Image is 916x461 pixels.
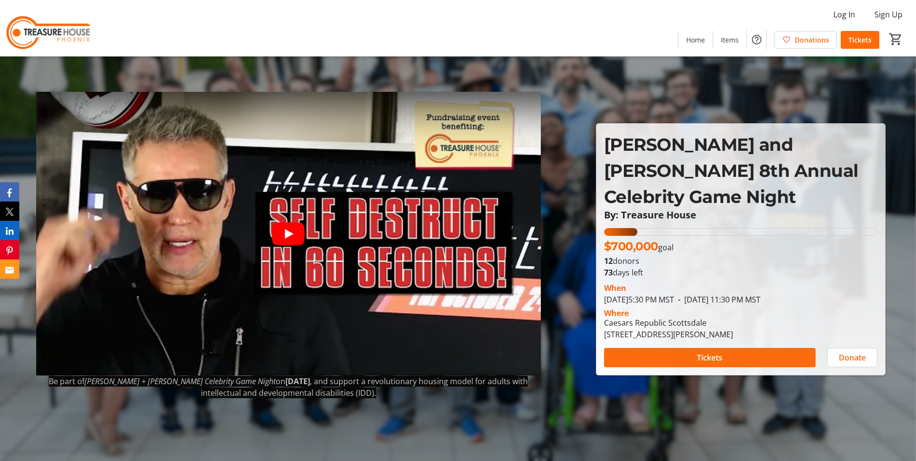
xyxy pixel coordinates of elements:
[833,9,855,20] span: Log In
[697,352,722,363] span: Tickets
[604,348,816,367] button: Tickets
[721,35,739,45] span: Items
[604,309,629,317] div: Where
[795,35,829,45] span: Donations
[867,7,910,22] button: Sign Up
[272,222,305,245] button: Play video
[826,7,863,22] button: Log In
[201,376,528,398] span: , and support a revolutionary housing model for adults with intellectual and developmental disabi...
[747,30,766,49] button: Help
[604,228,877,236] div: 12.164992857142856% of fundraising goal reached
[686,35,705,45] span: Home
[604,256,613,266] b: 12
[874,9,902,20] span: Sign Up
[604,239,658,253] span: $700,000
[674,294,761,305] span: [DATE] 11:30 PM MST
[604,210,877,220] p: By: Treasure House
[848,35,872,45] span: Tickets
[6,4,92,52] img: Treasure House's Logo
[604,255,877,267] p: donors
[604,131,877,210] p: [PERSON_NAME] and [PERSON_NAME] 8th Annual Celebrity Game Night
[775,31,837,49] a: Donations
[604,329,733,340] div: [STREET_ADDRESS][PERSON_NAME]
[827,348,877,367] button: Donate
[604,282,626,294] div: When
[839,352,866,363] span: Donate
[604,294,674,305] span: [DATE] 5:30 PM MST
[604,267,613,278] span: 73
[678,31,713,49] a: Home
[841,31,879,49] a: Tickets
[285,376,310,387] strong: [DATE]
[49,376,85,387] span: Be part of
[674,294,684,305] span: -
[604,317,733,329] div: Caesars Republic Scottsdale
[887,30,904,48] button: Cart
[713,31,747,49] a: Items
[604,238,674,255] p: goal
[85,376,276,387] em: [PERSON_NAME] + [PERSON_NAME] Celebrity Game Night
[604,267,877,278] p: days left
[276,376,285,387] span: on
